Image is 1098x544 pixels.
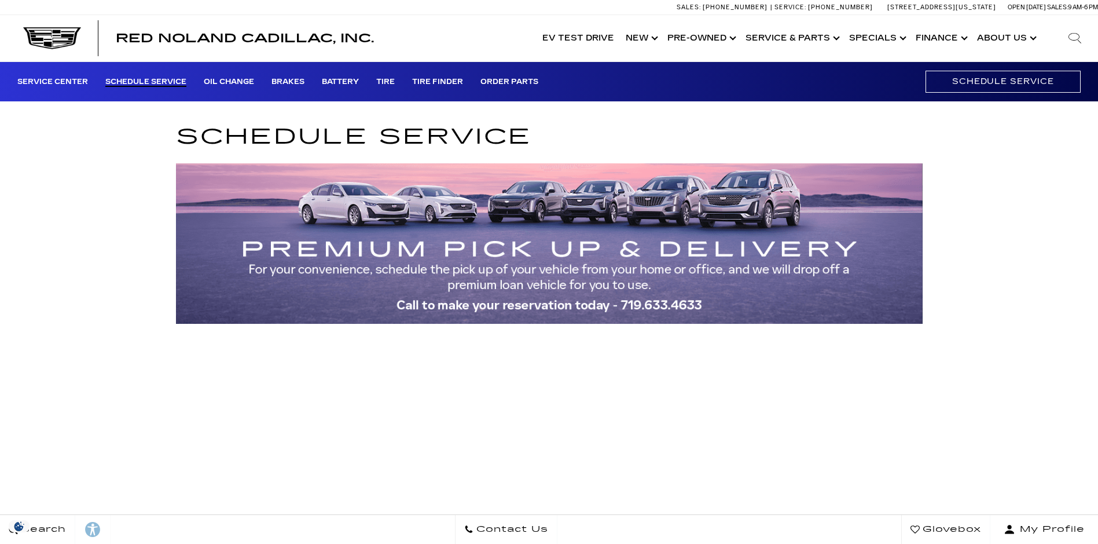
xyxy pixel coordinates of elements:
a: Service & Parts [740,15,843,61]
img: Cadillac Dark Logo with Cadillac White Text [23,27,81,49]
span: Glovebox [920,521,981,538]
span: Search [18,521,66,538]
a: Battery [322,78,359,87]
a: [STREET_ADDRESS][US_STATE] [887,3,996,11]
a: Order Parts [480,78,538,87]
a: Service Center [17,78,88,87]
a: Service: [PHONE_NUMBER] [770,4,876,10]
a: EV Test Drive [537,15,620,61]
span: Contact Us [473,521,548,538]
a: Tire Finder [412,78,463,87]
a: Schedule Service [926,71,1081,92]
span: My Profile [1015,521,1085,538]
span: Open [DATE] [1008,3,1046,11]
img: Opt-Out Icon [6,520,32,532]
a: Red Noland Cadillac, Inc. [116,32,374,44]
a: Glovebox [901,515,990,544]
span: 9 AM-6 PM [1068,3,1098,11]
span: Red Noland Cadillac, Inc. [116,31,374,45]
a: Pre-Owned [662,15,740,61]
span: [PHONE_NUMBER] [808,3,873,11]
span: [PHONE_NUMBER] [703,3,768,11]
a: Specials [843,15,910,61]
a: Tire [376,78,395,87]
a: Schedule Service [105,78,186,87]
a: Brakes [271,78,304,87]
a: Sales: [PHONE_NUMBER] [677,4,770,10]
span: Sales: [1047,3,1068,11]
a: Contact Us [455,515,557,544]
button: Open user profile menu [990,515,1098,544]
a: Finance [910,15,971,61]
a: Oil Change [204,78,254,87]
a: About Us [971,15,1040,61]
h1: Schedule Service [176,120,923,154]
img: Premium Pick Up and Delivery [176,163,923,323]
section: Click to Open Cookie Consent Modal [6,520,32,532]
span: Sales: [677,3,701,11]
a: New [620,15,662,61]
span: Service: [774,3,806,11]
